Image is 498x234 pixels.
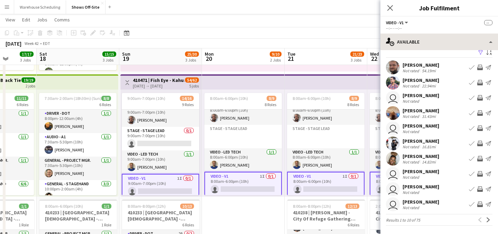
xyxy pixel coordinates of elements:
[122,51,130,57] span: Sun
[370,101,447,125] app-card-role: Lighting - L11/18:00am-6:00pm (10h)[PERSON_NAME]
[182,102,194,107] span: 9 Roles
[421,144,437,149] div: 16.81mi
[370,125,447,148] app-card-role-placeholder: Stage - Stage Lead
[386,26,492,31] div: --:-- - --:--
[421,83,437,88] div: 22.94mi
[19,15,33,24] a: Edit
[102,52,116,57] span: 15/15
[39,209,117,222] h3: 410233 | [GEOGRAPHIC_DATA][DEMOGRAPHIC_DATA] - Frequency Camp FFA 2025
[3,15,18,24] a: View
[287,148,365,172] app-card-role: Video - LED Tech1/18:00am-6:00pm (10h)[PERSON_NAME]
[348,222,359,227] span: 6 Roles
[351,57,364,63] div: 3 Jobs
[386,217,420,223] span: Results 1 to 10 of 75
[6,40,21,47] div: [DATE]
[287,125,365,148] app-card-role-placeholder: Stage - Stage Lead
[403,107,439,114] div: [PERSON_NAME]
[403,190,421,195] div: Not rated
[293,96,331,101] span: 8:00am-6:00pm (10h)
[133,77,184,83] h3: 410471 | Fish Eye - Kahua Enabling 2025
[403,168,439,175] div: [PERSON_NAME]
[21,77,35,83] span: 19/19
[185,77,199,83] span: 54/62
[347,102,359,107] span: 8 Roles
[17,102,28,107] span: 6 Roles
[204,172,282,197] app-card-role: Video - V11I0/18:00am-6:00pm (10h)
[52,15,73,24] a: Comms
[421,114,437,119] div: 31.43mi
[19,204,29,209] span: 1/1
[39,51,47,57] span: Sat
[102,204,111,209] span: 1/1
[403,92,439,99] div: [PERSON_NAME]
[370,209,448,222] h3: 410238 | [PERSON_NAME] - City Of Refuge Gathering 2025
[403,144,421,149] div: Not rated
[403,123,439,129] div: [PERSON_NAME]
[370,172,447,197] app-card-role: Video - V11I0/18:00am-6:00pm (10h)
[204,101,282,125] app-card-role: Lighting - L11/18:00am-6:00pm (10h)[PERSON_NAME]
[484,20,492,25] span: --
[403,159,421,165] div: Not rated
[403,99,421,104] div: Not rated
[122,174,199,199] app-card-role: Video - V11I0/19:00am-7:00pm (10h)
[122,103,199,127] app-card-role: Lighting - L11/19:00am-7:00pm (10h)[PERSON_NAME]
[45,96,101,101] span: 7:30am-2:00am (18h30m) (Sun)
[103,57,116,63] div: 3 Jobs
[287,209,365,222] h3: 410238 | [PERSON_NAME] - City Of Refuge Gathering 2025
[22,17,30,23] span: Edit
[180,204,194,209] span: 10/13
[380,34,498,50] div: Available
[369,55,379,63] span: 22
[210,96,248,101] span: 8:00am-6:00pm (10h)
[101,96,111,101] span: 8/8
[345,204,359,209] span: 12/13
[286,55,295,63] span: 21
[421,159,437,165] div: 14.82mi
[39,110,117,133] app-card-role: Driver - DOT1/18:00pm-12:00am (4h)[PERSON_NAME]
[122,93,199,195] app-job-card: 9:00am-7:00pm (10h)14/169 Roles[PERSON_NAME]Lighting - L11/19:00am-7:00pm (10h)[PERSON_NAME]Stage...
[54,17,70,23] span: Comms
[43,41,50,46] div: EDT
[287,101,365,125] app-card-role: Lighting - L11/18:00am-6:00pm (10h)[PERSON_NAME]
[403,175,421,180] div: Not rated
[99,102,111,107] span: 6 Roles
[14,0,66,14] button: Warehouse Scheduling
[403,129,421,134] div: Not rated
[370,148,447,172] app-card-role: Video - LED Tech1/18:00am-6:00pm (10h)[PERSON_NAME]
[403,77,439,83] div: [PERSON_NAME]
[20,57,33,63] div: 3 Jobs
[19,222,29,227] span: 1 Role
[403,83,421,88] div: Not rated
[122,150,199,174] app-card-role: Video - LED Tech1/19:00am-7:00pm (10h)[PERSON_NAME]
[350,52,364,57] span: 21/23
[45,204,83,209] span: 8:00am-6:00pm (10h)
[403,138,439,144] div: [PERSON_NAME]
[287,51,295,57] span: Tue
[15,96,28,101] span: 11/11
[39,93,117,195] app-job-card: 7:30am-2:00am (18h30m) (Sun)8/86 RolesDriver - DOT1/18:00pm-12:00am (4h)[PERSON_NAME]Audio - A11/...
[204,93,282,195] div: 8:00am-6:00pm (10h)8/98 RolesLighting - L11/18:00am-6:00pm (10h)[PERSON_NAME]Stage - Stage LeadVi...
[403,62,439,68] div: [PERSON_NAME]
[66,0,105,14] button: Shows Off-Site
[39,133,117,157] app-card-role: Audio - A11/17:30am-5:30pm (10h)[PERSON_NAME]
[267,96,276,101] span: 8/9
[37,17,47,23] span: Jobs
[6,17,15,23] span: View
[370,93,447,195] app-job-card: 8:00am-6:00pm (10h)8/119 RolesLighting - L11/18:00am-6:00pm (10h)[PERSON_NAME]Stage - Stage LeadV...
[376,204,428,209] span: 2:00pm-1:30am (11h30m) (Thu)
[122,127,199,150] app-card-role: Stage - Stage Lead0/19:00am-7:00pm (10h)
[122,209,200,222] h3: 410233 | [GEOGRAPHIC_DATA][DEMOGRAPHIC_DATA] - Frequency Camp FFA 2025
[39,157,117,180] app-card-role: General - Project Mgr.1/17:30am-5:30pm (10h)[PERSON_NAME]
[133,83,184,88] div: [DATE] → [DATE]
[349,96,359,101] span: 8/9
[101,222,111,227] span: 1 Role
[270,52,282,57] span: 9/10
[204,55,214,63] span: 20
[180,96,194,101] span: 14/16
[403,68,421,73] div: Not rated
[270,57,281,63] div: 2 Jobs
[287,93,365,195] div: 8:00am-6:00pm (10h)8/98 RolesLighting - L11/18:00am-6:00pm (10h)[PERSON_NAME]Stage - Stage LeadVi...
[287,172,365,197] app-card-role: Video - V11I0/18:00am-6:00pm (10h)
